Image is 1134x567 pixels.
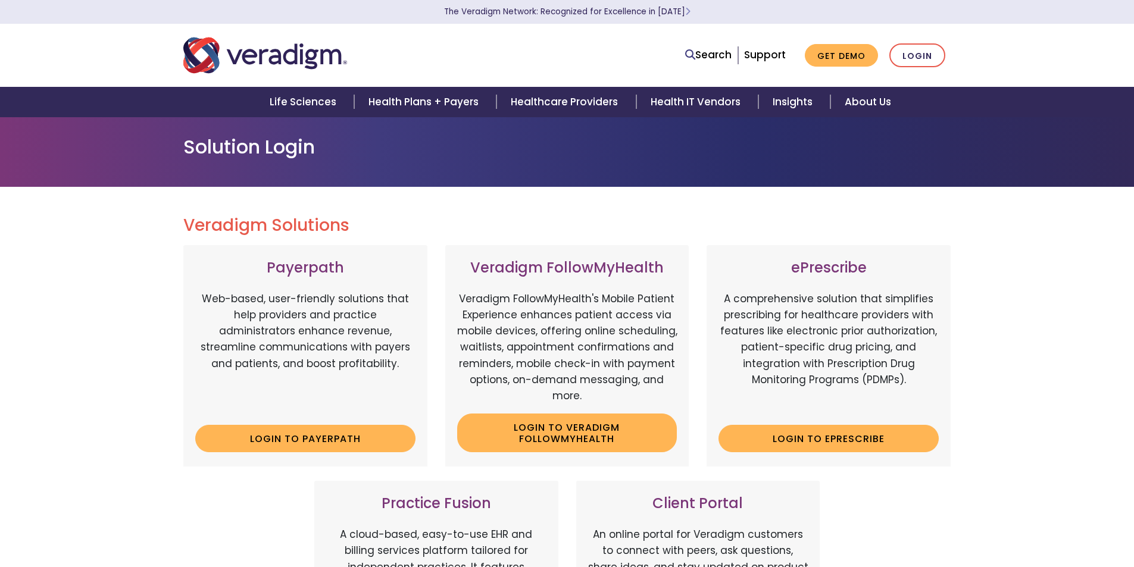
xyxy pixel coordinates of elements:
a: Login [889,43,945,68]
a: Healthcare Providers [496,87,636,117]
a: Get Demo [805,44,878,67]
p: Veradigm FollowMyHealth's Mobile Patient Experience enhances patient access via mobile devices, o... [457,291,677,404]
a: Search [685,47,732,63]
a: Login to ePrescribe [718,425,939,452]
a: Login to Veradigm FollowMyHealth [457,413,677,452]
p: A comprehensive solution that simplifies prescribing for healthcare providers with features like ... [718,291,939,416]
h1: Solution Login [183,136,951,158]
a: Life Sciences [255,87,354,117]
h3: Client Portal [588,495,808,512]
a: Health Plans + Payers [354,87,496,117]
h3: ePrescribe [718,259,939,277]
a: Health IT Vendors [636,87,758,117]
a: Insights [758,87,830,117]
img: Veradigm logo [183,36,347,75]
h2: Veradigm Solutions [183,215,951,236]
a: About Us [830,87,905,117]
h3: Payerpath [195,259,416,277]
a: The Veradigm Network: Recognized for Excellence in [DATE]Learn More [444,6,691,17]
span: Learn More [685,6,691,17]
p: Web-based, user-friendly solutions that help providers and practice administrators enhance revenu... [195,291,416,416]
a: Login to Payerpath [195,425,416,452]
h3: Practice Fusion [326,495,546,512]
h3: Veradigm FollowMyHealth [457,259,677,277]
a: Support [744,48,786,62]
